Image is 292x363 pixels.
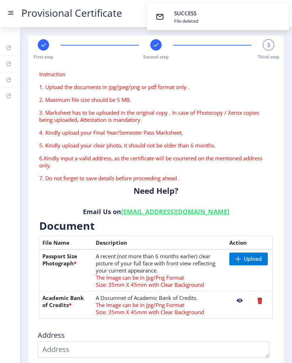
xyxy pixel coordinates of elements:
[258,54,280,60] span: Third step
[39,219,273,233] h3: Document
[39,142,273,149] p: 5. Kindly upload your clear photo, it should not be older than 6 months.
[96,274,184,281] span: The Image can be in Jpg/Png Format
[244,255,262,263] span: Upload
[226,236,273,250] th: Action
[39,71,66,78] span: Instruction
[39,109,273,123] p: 3. Marksheet has to be uploaded in the original copy . In case of Photocopy / Xerox copies being ...
[33,54,53,60] span: First step
[39,96,273,103] p: 2. Maximum file size should be 5 MB.
[96,301,184,308] span: The Image can be in Jpg/Png Format
[93,249,226,291] td: A recent (not more than 6 months earlier) clear picture of your full face with front view reflect...
[39,129,273,136] p: 4. Kindly upload your Final Year/Semester Pass Marksheet.
[134,185,178,196] b: Need Help?
[229,294,250,307] nb-action: View File
[121,207,229,216] a: [EMAIL_ADDRESS][DOMAIN_NAME]
[250,294,270,307] nb-action: Delete File
[39,175,273,182] p: 7. Do not forget to save details before proceeding ahead .
[93,236,226,250] th: Description
[96,281,204,288] span: Size: 35mm X 45mm with Clear Background
[39,207,273,216] h6: Email Us on
[39,155,273,169] p: 6.Kindly input a valid address, as the certificate will be couriered on the mentioned address only.
[267,41,270,48] span: 3
[96,308,204,316] span: Size: 35mm X 45mm with Clear Background
[40,236,93,250] th: File Name
[39,83,273,90] p: 1. Upload the documents in jpg/jpeg/png or pdf format only .
[174,18,198,24] div: File deleted
[38,332,65,339] label: Address
[40,291,93,319] th: Academic Bank of Credits
[14,9,129,17] a: Provisional Certificate
[93,291,226,319] td: A Documnet of Academic Bank of Credits.
[40,249,93,291] th: Passport Size Photograph
[143,54,169,60] span: Second step
[174,10,197,17] span: SUCCESS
